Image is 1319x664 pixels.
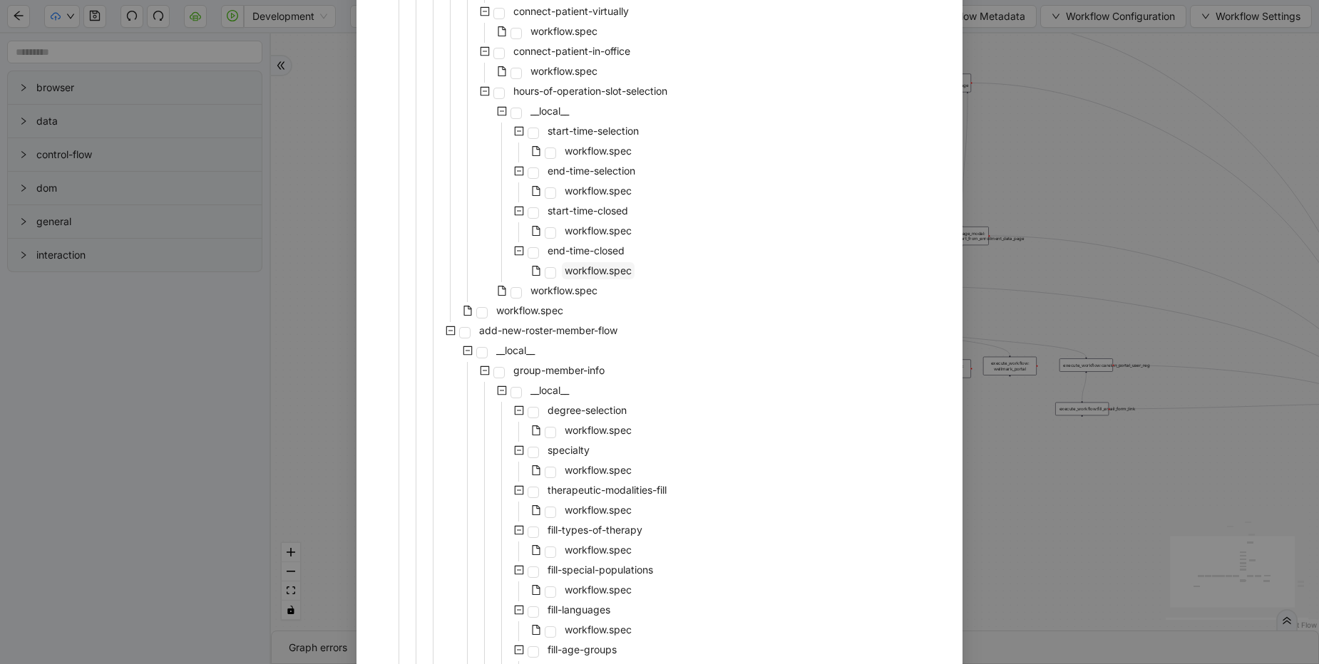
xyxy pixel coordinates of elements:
span: fill-types-of-therapy [548,524,642,536]
span: workflow.spec [565,504,632,516]
span: start-time-closed [548,204,628,217]
span: workflow.spec [530,284,597,296]
span: file [497,286,507,296]
span: fill-languages [548,603,610,616]
span: file [531,465,541,475]
span: workflow.spec [562,422,635,439]
span: workflow.spec [496,304,563,316]
span: workflow.spec [562,502,635,519]
span: file [531,186,541,196]
span: __local__ [528,382,572,399]
span: start-time-selection [545,123,642,140]
span: file [531,425,541,435]
span: add-new-roster-member-flow [479,324,617,336]
span: workflow.spec [562,462,635,479]
span: minus-square [514,246,524,256]
span: therapeutic-modalities-fill [545,482,669,499]
span: workflow.spec [528,63,600,80]
span: fill-special-populations [545,561,656,579]
span: file [497,66,507,76]
span: start-time-closed [545,202,631,219]
span: group-member-info [510,362,607,379]
span: file [497,26,507,36]
span: __local__ [528,103,572,120]
span: hours-of-operation-slot-selection [513,85,667,97]
span: end-time-selection [548,165,635,177]
span: workflow.spec [528,282,600,299]
span: workflow.spec [565,185,632,197]
span: file [531,505,541,515]
span: __local__ [530,384,569,396]
span: minus-square [514,405,524,415]
span: end-time-selection [545,162,638,180]
span: __local__ [496,344,535,356]
span: workflow.spec [565,464,632,476]
span: file [463,306,473,316]
span: hours-of-operation-slot-selection [510,83,670,100]
span: degree-selection [548,404,627,416]
span: connect-patient-in-office [510,43,633,60]
span: specialty [545,442,592,459]
span: workflow.spec [565,224,632,237]
span: __local__ [530,105,569,117]
span: minus-square [514,525,524,535]
span: file [531,625,541,635]
span: connect-patient-in-office [513,45,630,57]
span: file [531,545,541,555]
span: minus-square [480,6,490,16]
span: workflow.spec [562,182,635,199]
span: workflow.spec [565,145,632,157]
span: workflow.spec [565,583,632,596]
span: file [531,146,541,156]
span: fill-languages [545,601,613,618]
span: workflow.spec [562,621,635,638]
span: connect-patient-virtually [513,5,629,17]
span: file [531,226,541,236]
span: workflow.spec [528,23,600,40]
span: minus-square [514,126,524,136]
span: degree-selection [545,402,630,419]
span: minus-square [514,166,524,176]
span: minus-square [514,206,524,216]
span: workflow.spec [530,65,597,77]
span: minus-square [497,385,507,395]
span: minus-square [514,605,524,615]
span: add-new-roster-member-flow [476,322,620,339]
span: minus-square [514,445,524,455]
span: group-member-info [513,364,605,376]
span: __local__ [493,342,538,359]
span: minus-square [480,86,490,96]
span: minus-square [514,645,524,655]
span: workflow.spec [565,264,632,276]
span: minus-square [514,565,524,575]
span: workflow.spec [565,623,632,636]
span: minus-square [497,106,507,116]
span: connect-patient-virtually [510,3,632,20]
span: fill-types-of-therapy [545,522,645,539]
span: workflow.spec [565,544,632,556]
span: workflow.spec [562,541,635,559]
span: specialty [548,444,590,456]
span: file [531,585,541,595]
span: workflow.spec [493,302,566,319]
span: fill-age-groups [548,643,617,655]
span: start-time-selection [548,125,639,137]
span: workflow.spec [530,25,597,37]
span: file [531,266,541,276]
span: end-time-closed [545,242,627,259]
span: workflow.spec [562,142,635,160]
span: minus-square [480,46,490,56]
span: workflow.spec [562,222,635,239]
span: minus-square [480,365,490,375]
span: workflow.spec [565,424,632,436]
span: end-time-closed [548,244,625,256]
span: fill-age-groups [545,641,620,658]
span: workflow.spec [562,581,635,598]
span: minus-square [463,346,473,356]
span: minus-square [514,485,524,495]
span: workflow.spec [562,262,635,279]
span: therapeutic-modalities-fill [548,484,667,496]
span: minus-square [446,326,456,336]
span: fill-special-populations [548,564,653,576]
